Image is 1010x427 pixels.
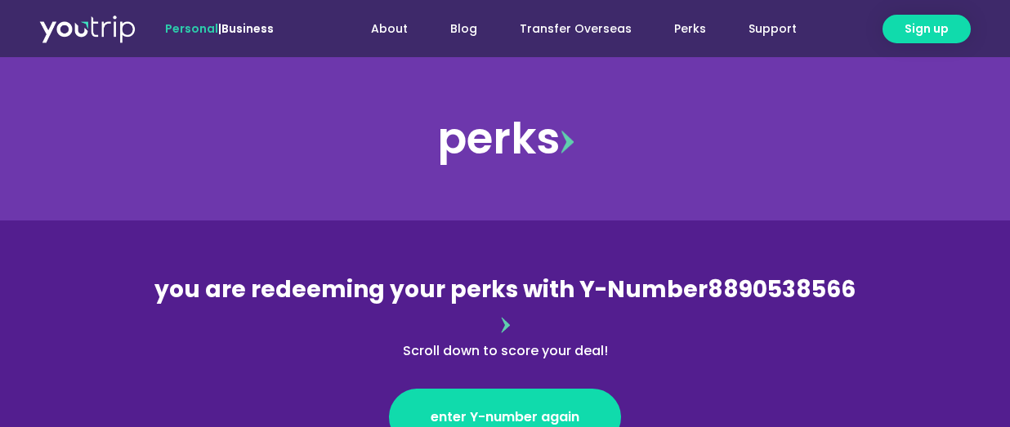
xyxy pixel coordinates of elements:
div: 8890538566 [150,273,860,361]
a: Perks [653,14,727,44]
span: | [165,20,274,37]
a: Sign up [883,15,971,43]
a: Business [221,20,274,37]
span: Personal [165,20,218,37]
nav: Menu [318,14,818,44]
a: Blog [429,14,498,44]
a: About [350,14,429,44]
span: enter Y-number again [431,407,579,427]
span: Sign up [905,20,949,38]
a: Transfer Overseas [498,14,653,44]
span: you are redeeming your perks with Y-Number [154,274,708,305]
div: Scroll down to score your deal! [150,341,860,361]
a: Support [727,14,818,44]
